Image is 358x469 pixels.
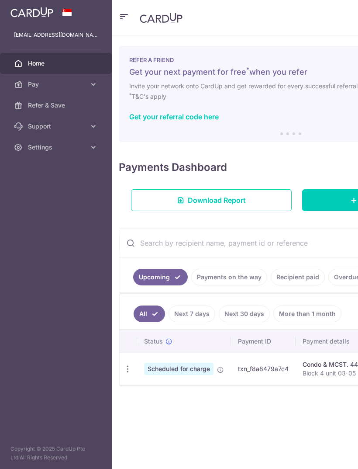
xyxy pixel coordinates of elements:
span: Refer & Save [28,101,86,110]
a: Next 7 days [169,306,215,322]
a: Recipient paid [271,269,325,285]
img: CardUp [140,13,182,23]
a: All [134,306,165,322]
span: Scheduled for charge [144,363,213,375]
span: Pay [28,80,86,89]
span: Support [28,122,86,131]
td: txn_f8a8479a7c4 [231,353,296,385]
iframe: Opens a widget where you can find more information [302,443,349,465]
a: Upcoming [133,269,188,285]
span: Settings [28,143,86,152]
h4: Payments Dashboard [119,160,227,175]
a: Get your referral code here [129,112,219,121]
span: Home [28,59,86,68]
span: Status [144,337,163,346]
img: CardUp [10,7,53,17]
a: More than 1 month [273,306,341,322]
a: Payments on the way [191,269,267,285]
p: [EMAIL_ADDRESS][DOMAIN_NAME] [14,31,98,39]
span: Download Report [188,195,246,205]
th: Payment ID [231,330,296,353]
a: Download Report [131,189,292,211]
a: Next 30 days [219,306,270,322]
